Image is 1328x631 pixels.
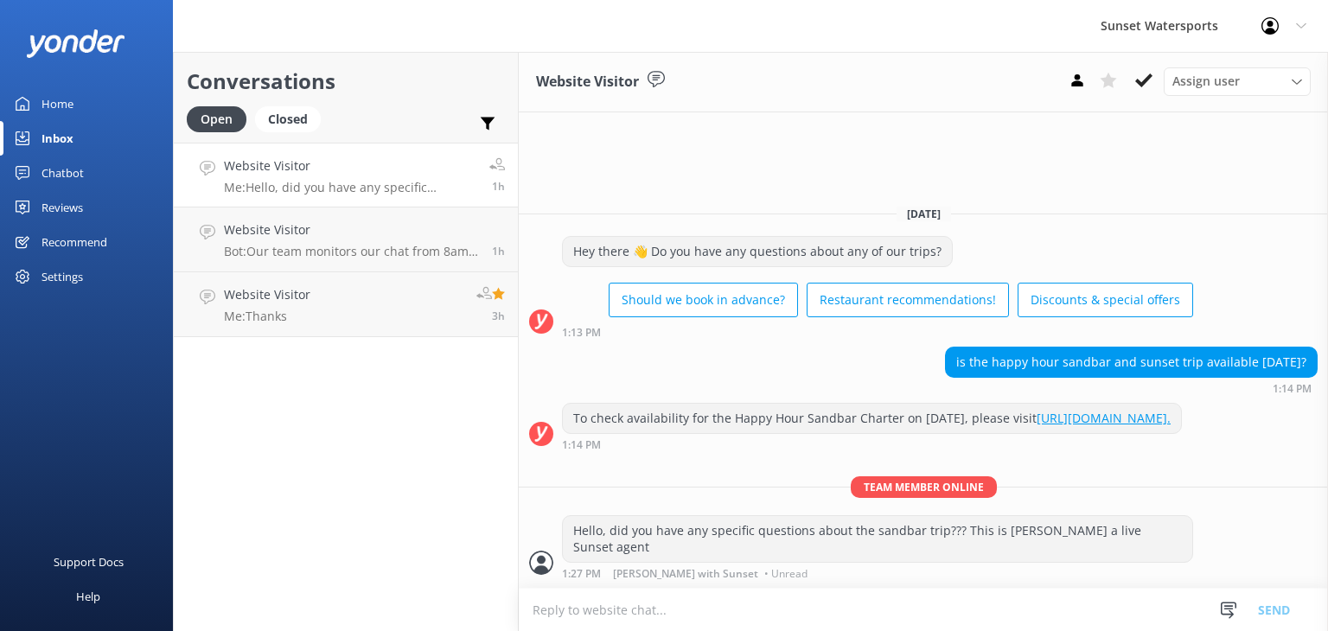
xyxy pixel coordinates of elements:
[851,476,997,498] span: Team member online
[562,440,601,450] strong: 1:14 PM
[224,309,310,324] p: Me: Thanks
[224,220,479,239] h4: Website Visitor
[255,109,329,128] a: Closed
[492,179,505,194] span: Aug 24 2025 12:27pm (UTC -05:00) America/Cancun
[536,71,639,93] h3: Website Visitor
[807,283,1009,317] button: Restaurant recommendations!
[1172,72,1240,91] span: Assign user
[54,545,124,579] div: Support Docs
[1037,410,1171,426] a: [URL][DOMAIN_NAME].
[187,109,255,128] a: Open
[562,438,1182,450] div: Aug 24 2025 12:14pm (UTC -05:00) America/Cancun
[1273,384,1312,394] strong: 1:14 PM
[187,65,505,98] h2: Conversations
[41,225,107,259] div: Recommend
[255,106,321,132] div: Closed
[26,29,125,58] img: yonder-white-logo.png
[562,328,601,338] strong: 1:13 PM
[224,180,476,195] p: Me: Hello, did you have any specific questions about the sandbar trip??? This is [PERSON_NAME] a ...
[563,237,952,266] div: Hey there 👋 Do you have any questions about any of our trips?
[609,283,798,317] button: Should we book in advance?
[41,259,83,294] div: Settings
[562,326,1193,338] div: Aug 24 2025 12:13pm (UTC -05:00) America/Cancun
[562,569,601,579] strong: 1:27 PM
[41,190,83,225] div: Reviews
[946,347,1317,377] div: is the happy hour sandbar and sunset trip available [DATE]?
[492,309,505,323] span: Aug 24 2025 10:46am (UTC -05:00) America/Cancun
[224,244,479,259] p: Bot: Our team monitors our chat from 8am to 8pm and will be with you shortly. If you'd like to ca...
[764,569,808,579] span: • Unread
[945,382,1318,394] div: Aug 24 2025 12:14pm (UTC -05:00) America/Cancun
[224,156,476,175] h4: Website Visitor
[1018,283,1193,317] button: Discounts & special offers
[563,404,1181,433] div: To check availability for the Happy Hour Sandbar Charter on [DATE], please visit
[563,516,1192,562] div: Hello, did you have any specific questions about the sandbar trip??? This is [PERSON_NAME] a live...
[41,156,84,190] div: Chatbot
[41,86,73,121] div: Home
[76,579,100,614] div: Help
[492,244,505,258] span: Aug 24 2025 12:07pm (UTC -05:00) America/Cancun
[613,569,758,579] span: [PERSON_NAME] with Sunset
[174,143,518,207] a: Website VisitorMe:Hello, did you have any specific questions about the sandbar trip??? This is [P...
[1164,67,1311,95] div: Assign User
[174,272,518,337] a: Website VisitorMe:Thanks3h
[187,106,246,132] div: Open
[41,121,73,156] div: Inbox
[174,207,518,272] a: Website VisitorBot:Our team monitors our chat from 8am to 8pm and will be with you shortly. If yo...
[224,285,310,304] h4: Website Visitor
[897,207,951,221] span: [DATE]
[562,567,1193,579] div: Aug 24 2025 12:27pm (UTC -05:00) America/Cancun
